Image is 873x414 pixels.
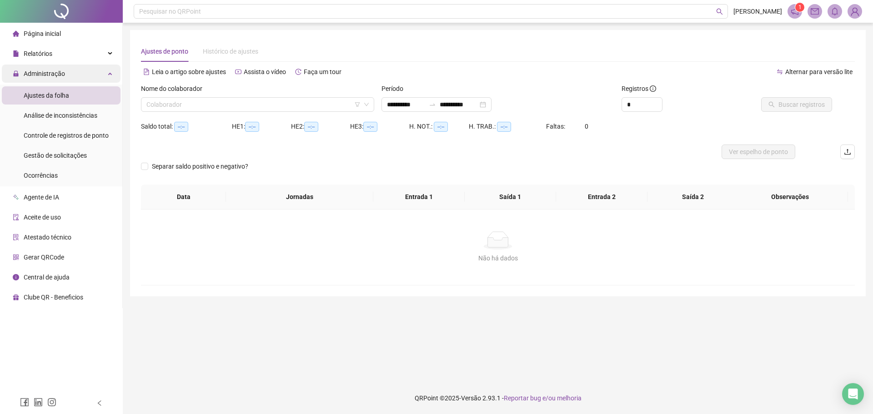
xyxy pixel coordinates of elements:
[585,123,588,130] span: 0
[844,148,851,155] span: upload
[363,122,377,132] span: --:--
[24,132,109,139] span: Controle de registros de ponto
[24,194,59,201] span: Agente de IA
[777,69,783,75] span: swap
[546,123,567,130] span: Faltas:
[831,7,839,15] span: bell
[355,102,360,107] span: filter
[24,214,61,221] span: Aceite de uso
[24,294,83,301] span: Clube QR - Beneficios
[785,68,853,75] span: Alternar para versão lite
[650,85,656,92] span: info-circle
[141,48,188,55] span: Ajustes de ponto
[722,145,795,159] button: Ver espelho de ponto
[152,68,226,75] span: Leia o artigo sobre ajustes
[24,234,71,241] span: Atestado técnico
[13,254,19,260] span: qrcode
[13,214,19,220] span: audit
[24,274,70,281] span: Central de ajuda
[429,101,436,108] span: swap-right
[13,50,19,57] span: file
[143,69,150,75] span: file-text
[848,5,862,18] img: 77048
[24,152,87,159] span: Gestão de solicitações
[148,161,252,171] span: Separar saldo positivo e negativo?
[409,121,469,132] div: H. NOT.:
[465,185,556,209] th: Saída 1
[123,382,873,414] footer: QRPoint © 2025 - 2.93.1 -
[811,7,819,15] span: mail
[350,121,409,132] div: HE 3:
[295,69,301,75] span: history
[469,121,546,132] div: H. TRAB.:
[141,121,232,132] div: Saldo total:
[24,172,58,179] span: Ocorrências
[96,400,103,406] span: left
[13,294,19,300] span: gift
[381,84,409,94] label: Período
[13,274,19,280] span: info-circle
[504,394,582,402] span: Reportar bug e/ou melhoria
[20,398,29,407] span: facebook
[304,122,318,132] span: --:--
[47,398,56,407] span: instagram
[13,234,19,240] span: solution
[24,92,69,99] span: Ajustes da folha
[622,84,656,94] span: Registros
[232,121,291,132] div: HE 1:
[795,3,804,12] sup: 1
[34,398,43,407] span: linkedin
[174,122,188,132] span: --:--
[733,6,782,16] span: [PERSON_NAME]
[24,50,52,57] span: Relatórios
[141,84,208,94] label: Nome do colaborador
[373,185,465,209] th: Entrada 1
[13,30,19,37] span: home
[364,102,369,107] span: down
[226,185,373,209] th: Jornadas
[203,48,258,55] span: Histórico de ajustes
[24,254,64,261] span: Gerar QRCode
[791,7,799,15] span: notification
[716,8,723,15] span: search
[291,121,350,132] div: HE 2:
[434,122,448,132] span: --:--
[24,30,61,37] span: Página inicial
[152,253,844,263] div: Não há dados
[304,68,341,75] span: Faça um tour
[24,112,97,119] span: Análise de inconsistências
[13,70,19,77] span: lock
[429,101,436,108] span: to
[244,68,286,75] span: Assista o vídeo
[497,122,511,132] span: --:--
[24,70,65,77] span: Administração
[461,394,481,402] span: Versão
[732,185,848,209] th: Observações
[141,185,226,209] th: Data
[245,122,259,132] span: --:--
[235,69,241,75] span: youtube
[647,185,739,209] th: Saída 2
[842,383,864,405] div: Open Intercom Messenger
[556,185,647,209] th: Entrada 2
[798,4,802,10] span: 1
[761,97,832,112] button: Buscar registros
[739,192,841,202] span: Observações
